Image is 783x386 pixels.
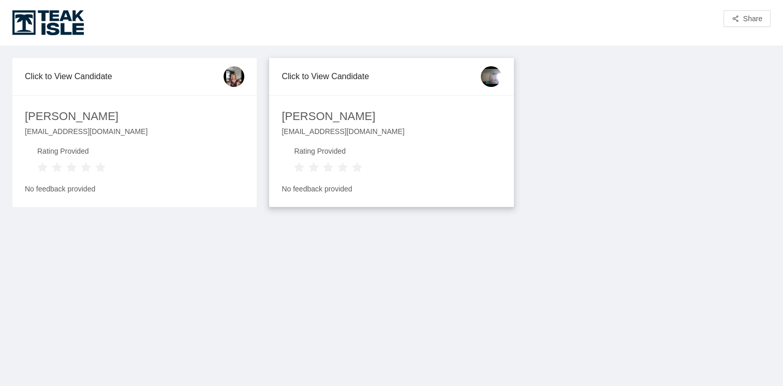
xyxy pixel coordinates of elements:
[37,162,48,173] span: star
[282,126,501,145] div: [EMAIL_ADDRESS][DOMAIN_NAME]
[723,10,771,27] button: share-altShare
[352,162,362,173] span: star
[481,66,501,87] img: thumbnail100x100.jpg
[37,145,106,159] div: Rating Provided
[308,162,319,173] span: star
[25,62,224,91] div: Click to View Candidate
[743,13,762,24] span: Share
[224,66,244,87] img: thumbnail100x100.jpg
[66,162,77,173] span: star
[25,126,244,145] div: [EMAIL_ADDRESS][DOMAIN_NAME]
[95,162,106,173] span: star
[25,108,119,126] div: [PERSON_NAME]
[294,145,362,159] div: Rating Provided
[12,10,84,35] img: Teak Isle
[25,175,244,195] div: No feedback provided
[282,62,480,91] div: Click to View Candidate
[81,162,91,173] span: star
[294,162,304,173] span: star
[337,162,348,173] span: star
[282,175,501,195] div: No feedback provided
[52,162,62,173] span: star
[282,108,375,126] div: [PERSON_NAME]
[323,162,333,173] span: star
[732,15,739,23] span: share-alt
